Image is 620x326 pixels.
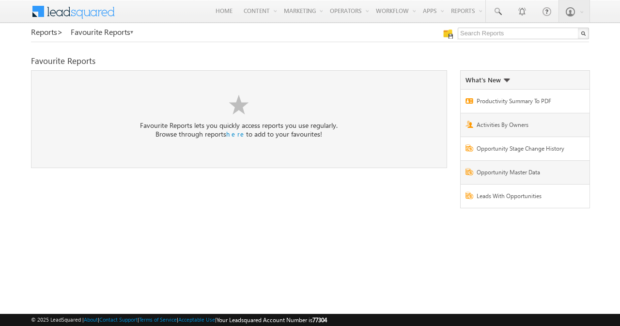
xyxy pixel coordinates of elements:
a: Favourite Reports [71,28,134,36]
span: 77304 [312,316,327,324]
a: Activities By Owners [477,121,573,132]
span: Your Leadsquared Account Number is [217,316,327,324]
img: Manage all your saved reports! [443,29,453,39]
span: © 2025 LeadSquared | | | | | [31,315,327,325]
a: Opportunity Stage Change History [477,144,573,155]
input: Search Reports [458,28,589,39]
a: Terms of Service [139,316,177,323]
img: Report [465,168,473,175]
a: Reports> [31,28,63,36]
div: Favourite Reports [31,57,589,65]
div: What's New [465,76,510,84]
a: Opportunity Master Data [477,168,573,179]
img: No data found [229,95,248,114]
a: About [84,316,98,323]
a: Productivity Summary To PDF [477,97,573,108]
div: Favourite Reports lets you quickly access reports you use regularly. Browse through reports to ad... [31,121,447,139]
span: > [57,26,63,37]
a: Contact Support [99,316,138,323]
img: Report [465,121,473,128]
img: Report [465,144,473,152]
a: Acceptable Use [178,316,215,323]
img: Report [465,192,473,199]
a: here [226,130,246,138]
a: Leads With Opportunities [477,192,573,203]
img: What's new [503,78,510,82]
img: Report [465,98,473,104]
